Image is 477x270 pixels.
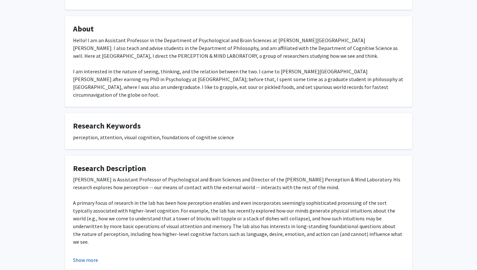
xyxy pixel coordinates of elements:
[73,256,98,264] button: Show more
[73,133,404,141] div: perception, attention, visual cognition, foundations of cognitive science
[73,24,404,34] h4: About
[5,241,28,265] iframe: Chat
[73,164,404,173] h4: Research Description
[73,121,404,131] h4: Research Keywords
[73,36,404,99] div: Hello! I am an Assistant Professor in the Department of Psychological and Brain Sciences at [PERS...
